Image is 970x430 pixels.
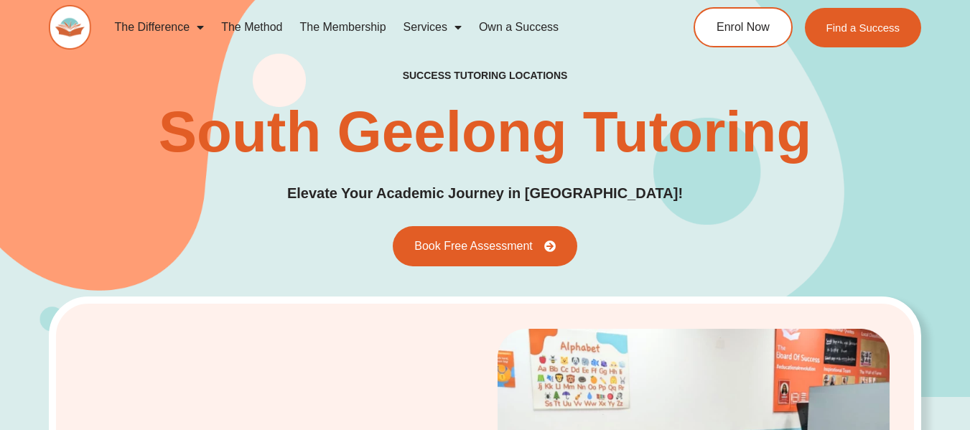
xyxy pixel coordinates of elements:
a: The Difference [106,11,213,44]
span: Enrol Now [717,22,770,33]
nav: Menu [106,11,643,44]
h2: success tutoring locations [403,69,568,82]
a: The Membership [292,11,395,44]
a: Enrol Now [694,7,793,47]
a: The Method [213,11,291,44]
a: Own a Success [470,11,567,44]
h1: South Geelong Tutoring [159,103,812,161]
p: Elevate Your Academic Journey in [GEOGRAPHIC_DATA]! [287,182,683,205]
a: Services [395,11,470,44]
a: Book Free Assessment [393,226,577,266]
span: Find a Success [826,22,900,33]
span: Book Free Assessment [414,240,533,252]
a: Find a Success [805,8,922,47]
